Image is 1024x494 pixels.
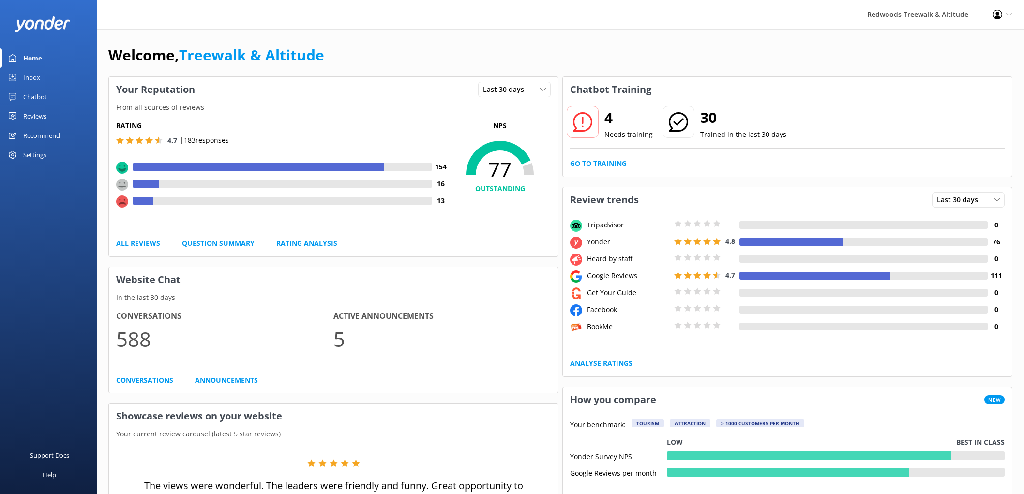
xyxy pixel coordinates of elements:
p: From all sources of reviews [109,102,558,113]
div: Support Docs [30,446,69,465]
span: 4.7 [725,270,735,280]
div: Settings [23,145,46,165]
div: Yonder [585,237,672,247]
a: Conversations [116,375,173,386]
h4: 0 [988,220,1005,230]
div: Attraction [670,419,710,427]
div: Recommend [23,126,60,145]
h4: 111 [988,270,1005,281]
div: Yonder Survey NPS [570,451,667,460]
span: 4.7 [167,136,177,145]
p: Low [667,437,683,448]
h3: Website Chat [109,267,558,292]
h1: Welcome, [108,44,324,67]
div: Heard by staff [585,254,672,264]
p: Trained in the last 30 days [700,129,786,140]
h4: 154 [432,162,449,172]
img: yonder-white-logo.png [15,16,70,32]
div: > 1000 customers per month [716,419,804,427]
h4: Conversations [116,310,333,323]
a: Question Summary [182,238,255,249]
p: Best in class [956,437,1005,448]
div: BookMe [585,321,672,332]
p: NPS [449,120,551,131]
p: | 183 responses [180,135,229,146]
p: Your benchmark: [570,419,626,431]
span: 77 [449,157,551,181]
span: 4.8 [725,237,735,246]
div: Chatbot [23,87,47,106]
p: Your current review carousel (latest 5 star reviews) [109,429,558,439]
div: Inbox [23,68,40,87]
span: Last 30 days [483,84,530,95]
div: Google Reviews [585,270,672,281]
h3: Review trends [563,187,646,212]
h3: Your Reputation [109,77,202,102]
h4: 76 [988,237,1005,247]
h4: 0 [988,321,1005,332]
h4: 13 [432,195,449,206]
h2: 30 [700,106,786,129]
h4: Active Announcements [333,310,551,323]
div: Tourism [632,419,664,427]
p: 588 [116,323,333,355]
h4: 0 [988,304,1005,315]
div: Tripadvisor [585,220,672,230]
div: Home [23,48,42,68]
h3: Chatbot Training [563,77,659,102]
h4: 0 [988,254,1005,264]
a: Rating Analysis [276,238,337,249]
h3: How you compare [563,387,663,412]
span: Last 30 days [937,195,984,205]
h3: Showcase reviews on your website [109,404,558,429]
a: Announcements [195,375,258,386]
h5: Rating [116,120,449,131]
p: In the last 30 days [109,292,558,303]
span: New [984,395,1005,404]
a: Treewalk & Altitude [179,45,324,65]
div: Get Your Guide [585,287,672,298]
h4: 16 [432,179,449,189]
div: Facebook [585,304,672,315]
a: Analyse Ratings [570,358,632,369]
a: Go to Training [570,158,627,169]
p: 5 [333,323,551,355]
a: All Reviews [116,238,160,249]
h4: 0 [988,287,1005,298]
div: Help [43,465,56,484]
h4: OUTSTANDING [449,183,551,194]
h2: 4 [604,106,653,129]
div: Reviews [23,106,46,126]
p: Needs training [604,129,653,140]
div: Google Reviews per month [570,468,667,477]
